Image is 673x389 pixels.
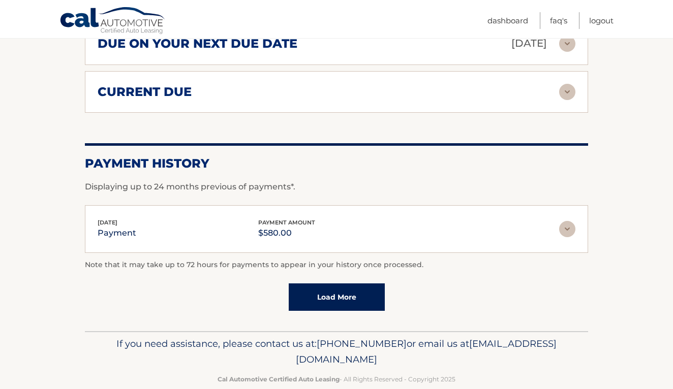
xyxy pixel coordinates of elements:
[98,84,192,100] h2: current due
[91,336,582,368] p: If you need assistance, please contact us at: or email us at
[85,259,588,271] p: Note that it may take up to 72 hours for payments to appear in your history once processed.
[85,181,588,193] p: Displaying up to 24 months previous of payments*.
[91,374,582,384] p: - All Rights Reserved - Copyright 2025
[511,35,547,52] p: [DATE]
[258,219,315,226] span: payment amount
[487,12,528,29] a: Dashboard
[559,36,575,52] img: accordion-rest.svg
[559,84,575,100] img: accordion-rest.svg
[98,226,136,240] p: payment
[550,12,567,29] a: FAQ's
[98,219,117,226] span: [DATE]
[218,375,340,383] strong: Cal Automotive Certified Auto Leasing
[59,7,166,36] a: Cal Automotive
[559,221,575,237] img: accordion-rest.svg
[258,226,315,240] p: $580.00
[85,156,588,171] h2: Payment History
[589,12,614,29] a: Logout
[317,338,407,349] span: [PHONE_NUMBER]
[98,36,297,51] h2: due on your next due date
[289,283,385,311] a: Load More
